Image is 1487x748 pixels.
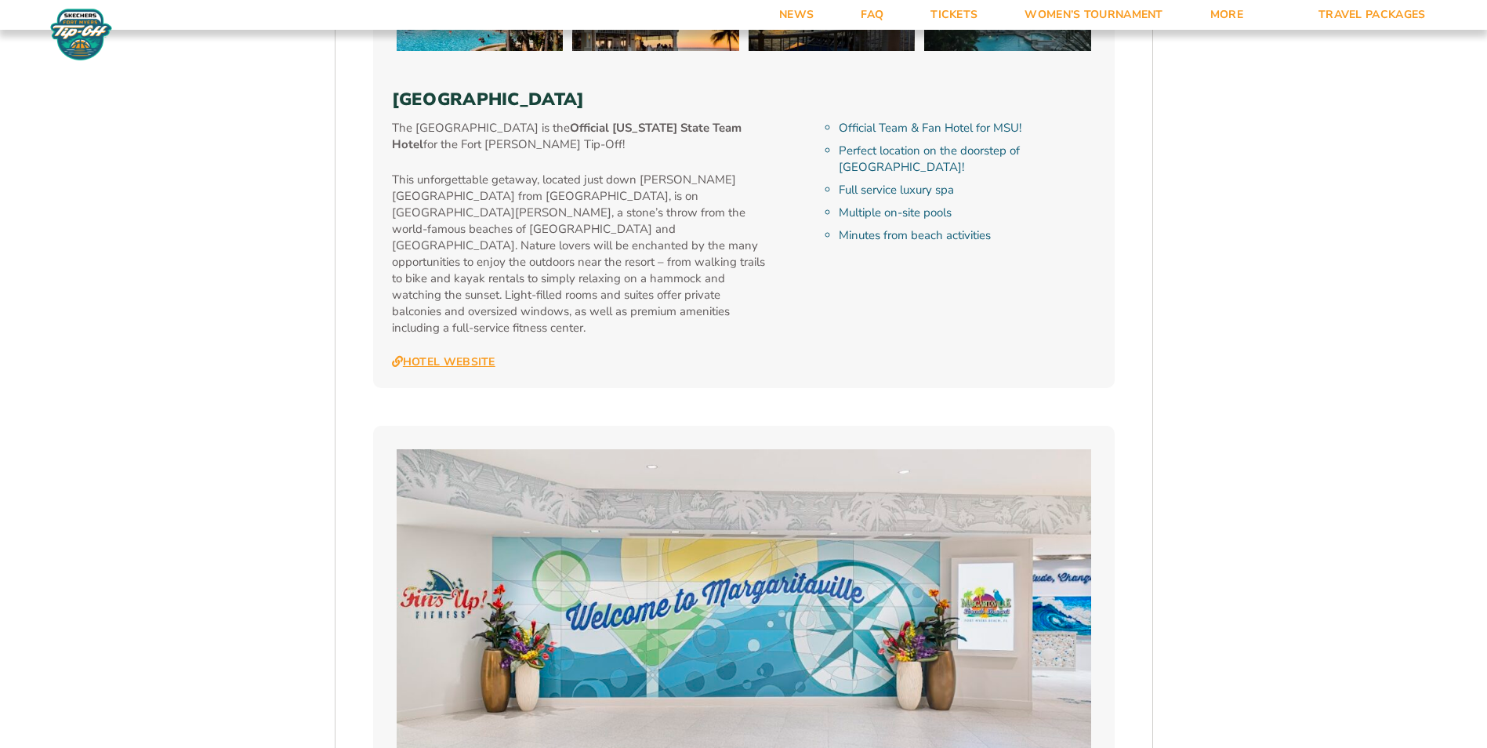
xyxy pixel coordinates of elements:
li: Official Team & Fan Hotel for MSU! [839,120,1095,136]
strong: Official [US_STATE] State Team Hotel [392,120,742,152]
a: Hotel Website [392,355,495,369]
h3: [GEOGRAPHIC_DATA] [392,89,1096,110]
li: Multiple on-site pools [839,205,1095,221]
img: Fort Myers Tip-Off [47,8,115,61]
li: Full service luxury spa [839,182,1095,198]
p: This unforgettable getaway, located just down [PERSON_NAME][GEOGRAPHIC_DATA] from [GEOGRAPHIC_DAT... [392,172,767,336]
p: The [GEOGRAPHIC_DATA] is the for the Fort [PERSON_NAME] Tip-Off! [392,120,767,153]
li: Perfect location on the doorstep of [GEOGRAPHIC_DATA]! [839,143,1095,176]
li: Minutes from beach activities [839,227,1095,244]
